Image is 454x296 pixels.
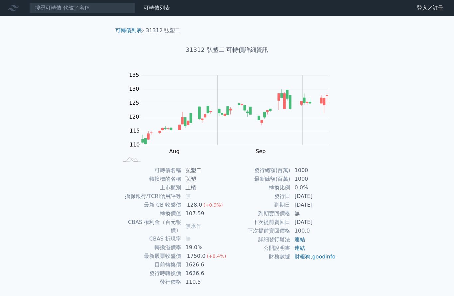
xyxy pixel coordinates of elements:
[290,175,336,183] td: 1000
[181,278,227,286] td: 110.5
[181,175,227,183] td: 弘塑
[181,269,227,278] td: 1626.6
[129,72,139,78] tspan: 135
[181,183,227,192] td: 上櫃
[118,278,181,286] td: 發行價格
[290,252,336,261] td: ,
[29,2,136,14] input: 搜尋可轉債 代號／名稱
[181,260,227,269] td: 1626.6
[227,218,290,227] td: 下次提前賣回日
[203,202,223,208] span: (+0.9%)
[185,223,201,229] span: 無承作
[118,192,181,201] td: 擔保銀行/TCRI信用評等
[118,243,181,252] td: 轉換溢價率
[185,193,191,199] span: 無
[227,209,290,218] td: 到期賣回價格
[185,252,207,260] div: 1750.0
[227,192,290,201] td: 發行日
[207,253,226,259] span: (+8.4%)
[290,209,336,218] td: 無
[115,27,142,34] a: 可轉債列表
[290,218,336,227] td: [DATE]
[118,166,181,175] td: 可轉債名稱
[169,148,179,154] tspan: Aug
[312,253,335,260] a: goodinfo
[185,201,203,209] div: 128.0
[227,201,290,209] td: 到期日
[227,252,290,261] td: 財務數據
[181,209,227,218] td: 107.59
[290,227,336,235] td: 100.0
[129,86,139,92] tspan: 130
[411,3,449,13] a: 登入／註冊
[115,27,144,35] li: ›
[227,227,290,235] td: 下次提前賣回價格
[227,183,290,192] td: 轉換比例
[227,166,290,175] td: 發行總額(百萬)
[181,243,227,252] td: 19.0%
[118,201,181,209] td: 最新 CB 收盤價
[118,252,181,260] td: 最新股票收盤價
[290,183,336,192] td: 0.0%
[118,269,181,278] td: 發行時轉換價
[294,253,310,260] a: 財報狗
[129,114,139,120] tspan: 120
[146,27,180,35] li: 31312 弘塑二
[185,236,191,242] span: 無
[294,236,305,243] a: 連結
[126,72,338,154] g: Chart
[290,192,336,201] td: [DATE]
[130,128,140,134] tspan: 115
[118,209,181,218] td: 轉換價值
[290,201,336,209] td: [DATE]
[118,235,181,243] td: CBAS 折現率
[130,142,140,148] tspan: 110
[294,245,305,251] a: 連結
[227,235,290,244] td: 詳細發行辦法
[118,218,181,235] td: CBAS 權利金（百元報價）
[181,166,227,175] td: 弘塑二
[256,148,266,154] tspan: Sep
[118,260,181,269] td: 目前轉換價
[129,100,139,106] tspan: 125
[144,5,170,11] a: 可轉債列表
[290,166,336,175] td: 1000
[227,175,290,183] td: 最新餘額(百萬)
[118,175,181,183] td: 轉換標的名稱
[227,244,290,252] td: 公開說明書
[118,183,181,192] td: 上市櫃別
[110,45,344,54] h1: 31312 弘塑二 可轉債詳細資訊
